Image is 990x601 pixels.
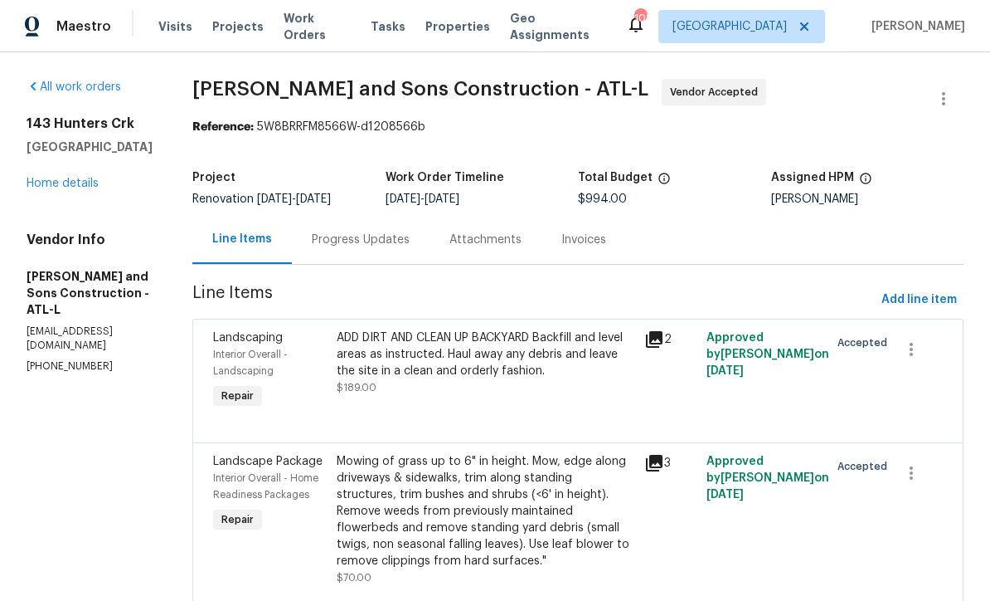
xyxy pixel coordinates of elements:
[212,231,272,247] div: Line Items
[27,325,153,353] p: [EMAIL_ADDRESS][DOMAIN_NAME]
[215,511,260,528] span: Repair
[213,332,283,344] span: Landscaping
[859,172,872,193] span: The hpm assigned to this work order.
[192,79,648,99] span: [PERSON_NAME] and Sons Construction - ATL-L
[875,285,963,315] button: Add line item
[257,193,331,205] span: -
[337,330,635,379] div: ADD DIRT AND CLEAN UP BACKYARD Backfill and level areas as instructed. Haul away any debris and l...
[27,268,153,318] h5: [PERSON_NAME] and Sons Construction - ATL-L
[213,349,288,376] span: Interior Overall - Landscaping
[771,172,854,183] h5: Assigned HPM
[510,10,606,43] span: Geo Assignments
[644,330,696,349] div: 2
[56,18,111,35] span: Maestro
[449,232,522,248] div: Attachments
[837,335,894,351] span: Accepted
[296,193,331,205] span: [DATE]
[337,383,376,393] span: $189.00
[425,18,490,35] span: Properties
[578,193,627,205] span: $994.00
[27,232,153,248] h4: Vendor Info
[27,178,99,189] a: Home details
[672,18,787,35] span: [GEOGRAPHIC_DATA]
[670,84,764,100] span: Vendor Accepted
[312,232,410,248] div: Progress Updates
[337,573,371,583] span: $70.00
[578,172,653,183] h5: Total Budget
[192,285,875,315] span: Line Items
[215,388,260,404] span: Repair
[771,193,964,205] div: [PERSON_NAME]
[561,232,606,248] div: Invoices
[27,359,153,374] p: [PHONE_NUMBER]
[425,193,459,205] span: [DATE]
[257,193,292,205] span: [DATE]
[158,18,192,35] span: Visits
[386,172,504,183] h5: Work Order Timeline
[213,456,323,467] span: Landscape Package
[213,473,318,500] span: Interior Overall - Home Readiness Packages
[386,193,420,205] span: [DATE]
[192,172,235,183] h5: Project
[27,115,153,132] h2: 143 Hunters Crk
[371,21,405,32] span: Tasks
[192,119,963,135] div: 5W8BRRFM8566W-d1208566b
[881,290,957,310] span: Add line item
[337,453,635,569] div: Mowing of grass up to 6" in height. Mow, edge along driveways & sidewalks, trim along standing st...
[27,139,153,155] h5: [GEOGRAPHIC_DATA]
[706,489,744,501] span: [DATE]
[27,81,121,93] a: All work orders
[706,332,829,377] span: Approved by [PERSON_NAME] on
[644,453,696,473] div: 3
[837,458,894,475] span: Accepted
[386,193,459,205] span: -
[706,456,829,501] span: Approved by [PERSON_NAME] on
[284,10,351,43] span: Work Orders
[634,10,646,27] div: 108
[865,18,965,35] span: [PERSON_NAME]
[706,365,744,377] span: [DATE]
[192,121,254,133] b: Reference:
[192,193,331,205] span: Renovation
[658,172,671,193] span: The total cost of line items that have been proposed by Opendoor. This sum includes line items th...
[212,18,264,35] span: Projects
